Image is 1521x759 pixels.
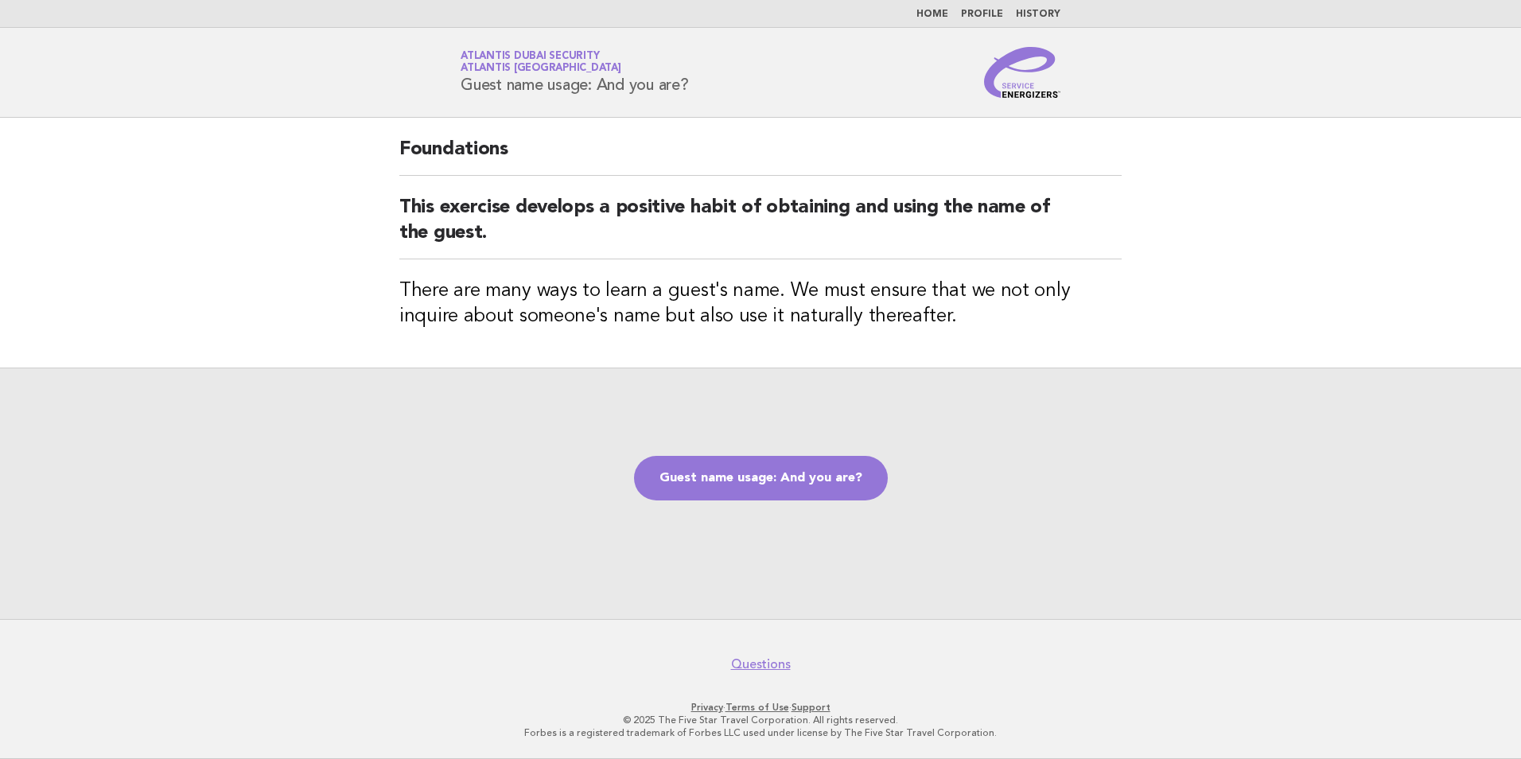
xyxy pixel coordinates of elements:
[399,278,1122,329] h3: There are many ways to learn a guest's name. We must ensure that we not only inquire about someon...
[274,726,1247,739] p: Forbes is a registered trademark of Forbes LLC used under license by The Five Star Travel Corpora...
[916,10,948,19] a: Home
[274,714,1247,726] p: © 2025 The Five Star Travel Corporation. All rights reserved.
[984,47,1060,98] img: Service Energizers
[792,702,831,713] a: Support
[461,51,621,73] a: Atlantis Dubai SecurityAtlantis [GEOGRAPHIC_DATA]
[399,137,1122,176] h2: Foundations
[461,64,621,74] span: Atlantis [GEOGRAPHIC_DATA]
[691,702,723,713] a: Privacy
[634,456,888,500] a: Guest name usage: And you are?
[725,702,789,713] a: Terms of Use
[399,195,1122,259] h2: This exercise develops a positive habit of obtaining and using the name of the guest.
[731,656,791,672] a: Questions
[961,10,1003,19] a: Profile
[1016,10,1060,19] a: History
[274,701,1247,714] p: · ·
[461,52,689,93] h1: Guest name usage: And you are?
